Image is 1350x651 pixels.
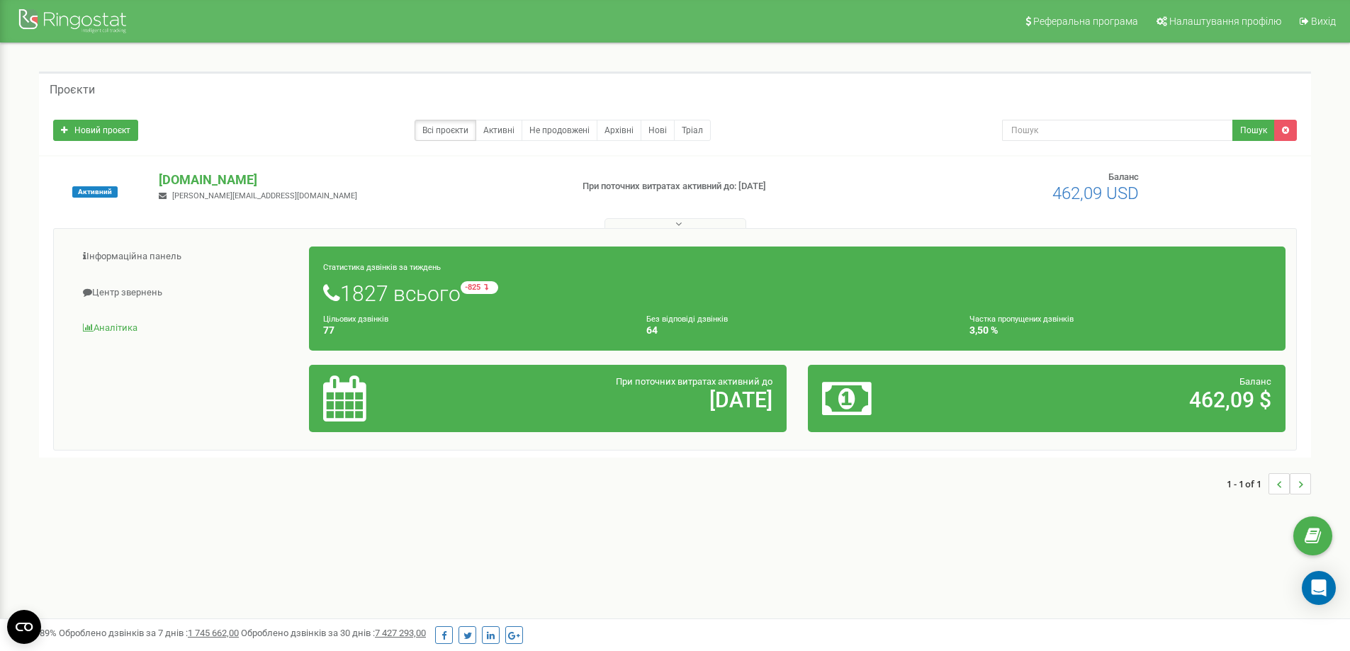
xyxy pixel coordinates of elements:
[1169,16,1281,27] span: Налаштування профілю
[1033,16,1138,27] span: Реферальна програма
[641,120,675,141] a: Нові
[597,120,641,141] a: Архівні
[476,120,522,141] a: Активні
[323,263,441,272] small: Статистика дзвінків за тиждень
[1311,16,1336,27] span: Вихід
[583,180,877,193] p: При поточних витратах активний до: [DATE]
[59,628,239,638] span: Оброблено дзвінків за 7 днів :
[50,84,95,96] h5: Проєкти
[616,376,772,387] span: При поточних витратах активний до
[1227,473,1269,494] span: 1 - 1 of 1
[969,315,1074,324] small: Частка пропущених дзвінків
[323,315,388,324] small: Цільових дзвінків
[375,628,426,638] u: 7 427 293,00
[241,628,426,638] span: Оброблено дзвінків за 30 днів :
[323,325,625,336] h4: 77
[159,171,559,189] p: [DOMAIN_NAME]
[1227,459,1311,509] nav: ...
[1108,171,1139,182] span: Баланс
[979,388,1271,412] h2: 462,09 $
[646,315,728,324] small: Без відповіді дзвінків
[64,239,310,274] a: Інформаційна панель
[415,120,476,141] a: Всі проєкти
[522,120,597,141] a: Не продовжені
[1302,571,1336,605] div: Open Intercom Messenger
[172,191,357,200] span: [PERSON_NAME][EMAIL_ADDRESS][DOMAIN_NAME]
[53,120,138,141] a: Новий проєкт
[646,325,948,336] h4: 64
[674,120,711,141] a: Тріал
[1002,120,1233,141] input: Пошук
[323,281,1271,305] h1: 1827 всього
[72,186,118,198] span: Активний
[461,281,498,294] small: -825
[188,628,239,638] u: 1 745 662,00
[969,325,1271,336] h4: 3,50 %
[64,276,310,310] a: Центр звернень
[1239,376,1271,387] span: Баланс
[7,610,41,644] button: Open CMP widget
[1052,183,1139,203] span: 462,09 USD
[64,311,310,346] a: Аналiтика
[480,388,772,412] h2: [DATE]
[1232,120,1275,141] button: Пошук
